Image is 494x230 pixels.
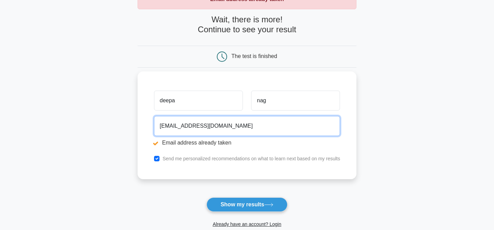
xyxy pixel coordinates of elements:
[154,116,340,136] input: Email
[138,15,357,35] h4: Wait, there is more! Continue to see your result
[163,156,340,161] label: Send me personalized recommendations on what to learn next based on my results
[154,91,243,111] input: First name
[232,53,277,59] div: The test is finished
[251,91,340,111] input: Last name
[213,221,281,227] a: Already have an account? Login
[154,139,340,147] li: Email address already taken
[207,197,287,212] button: Show my results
